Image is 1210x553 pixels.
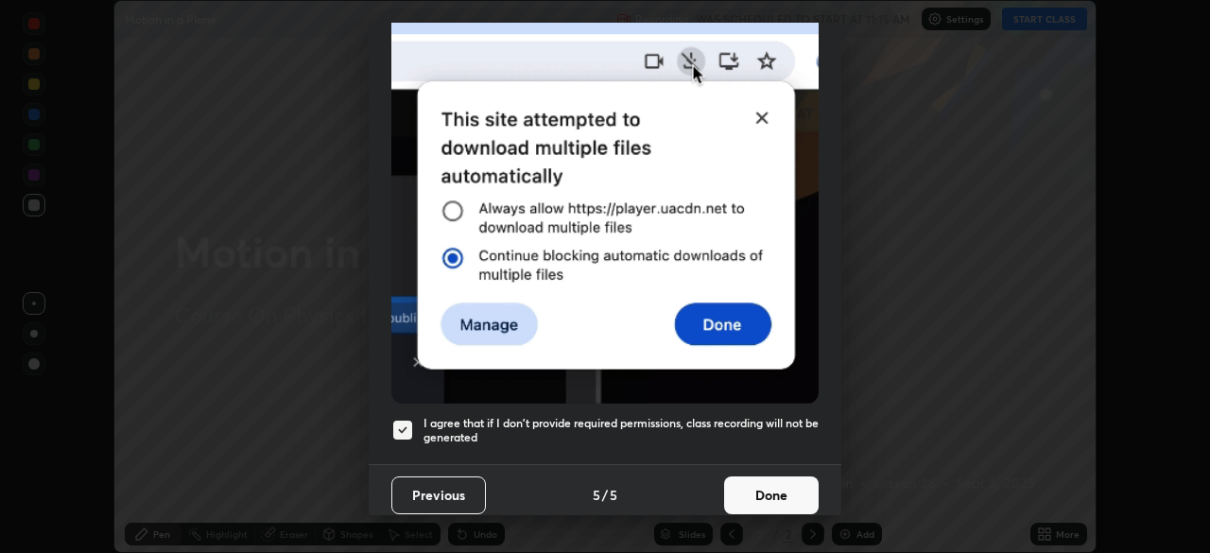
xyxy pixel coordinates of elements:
h4: / [602,485,608,505]
button: Previous [391,476,486,514]
h5: I agree that if I don't provide required permissions, class recording will not be generated [423,416,819,445]
button: Done [724,476,819,514]
h4: 5 [610,485,617,505]
h4: 5 [593,485,600,505]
